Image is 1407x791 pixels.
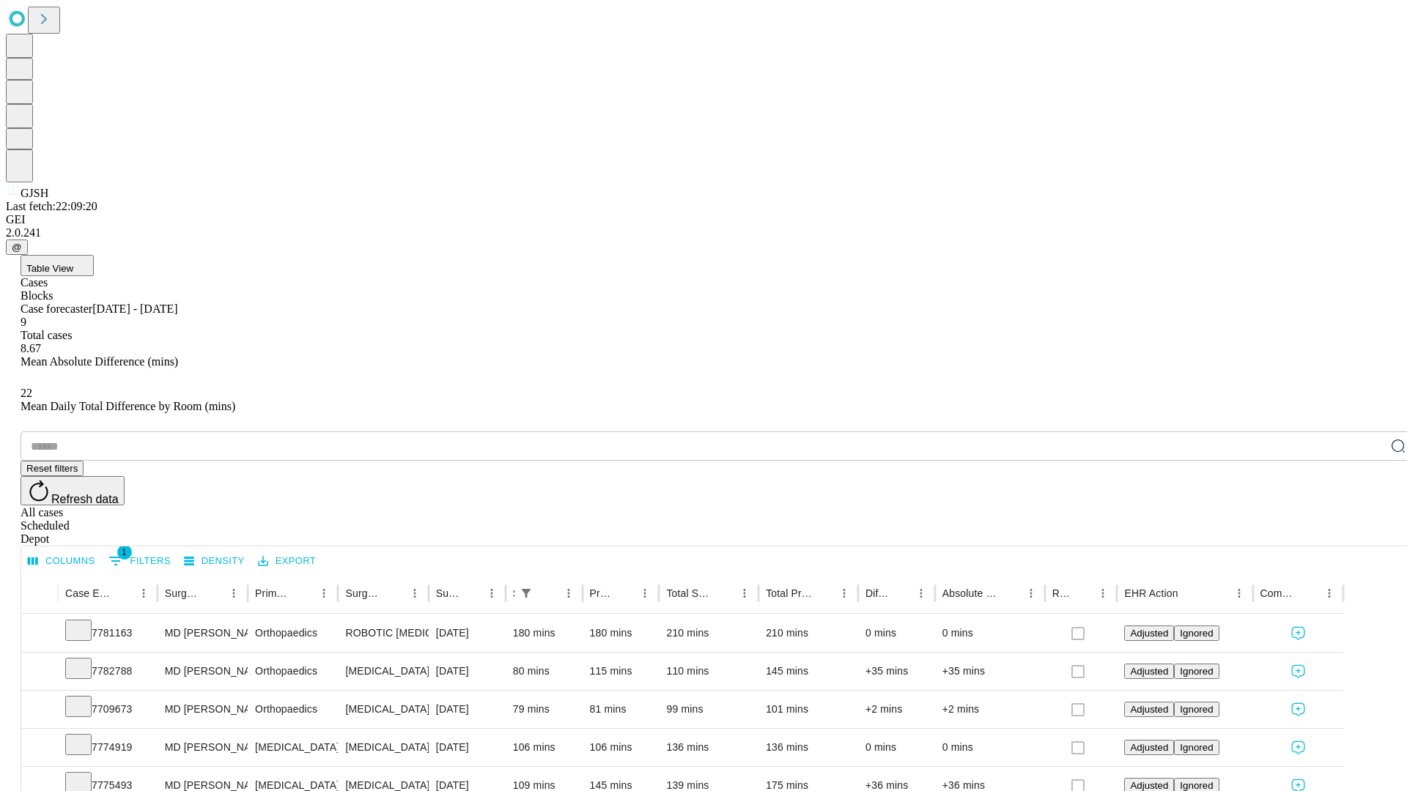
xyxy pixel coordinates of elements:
[92,302,177,315] span: [DATE] - [DATE]
[65,614,150,652] div: 7781163
[345,691,421,728] div: [MEDICAL_DATA] WITH [MEDICAL_DATA] REPAIR
[813,583,834,604] button: Sort
[12,242,22,253] span: @
[1072,583,1093,604] button: Sort
[255,614,330,652] div: Orthopaedics
[345,587,382,599] div: Surgery Name
[1124,702,1174,717] button: Adjusted
[766,614,851,652] div: 210 mins
[1093,583,1113,604] button: Menu
[513,691,575,728] div: 79 mins
[21,355,178,368] span: Mean Absolute Difference (mins)
[1052,587,1071,599] div: Resolved in EHR
[590,691,652,728] div: 81 mins
[345,614,421,652] div: ROBOTIC [MEDICAL_DATA] KNEE TOTAL
[766,587,812,599] div: Total Predicted Duration
[666,614,751,652] div: 210 mins
[165,729,240,766] div: MD [PERSON_NAME] E Md
[21,387,32,399] span: 22
[51,493,119,505] span: Refresh data
[29,735,51,761] button: Expand
[1130,742,1168,753] span: Adjusted
[942,614,1038,652] div: 0 mins
[1130,666,1168,677] span: Adjusted
[1000,583,1021,604] button: Sort
[21,400,235,412] span: Mean Daily Total Difference by Room (mins)
[614,583,635,604] button: Sort
[1174,625,1219,641] button: Ignored
[666,691,751,728] div: 99 mins
[26,463,78,474] span: Reset filters
[117,545,132,560] span: 1
[513,653,575,690] div: 80 mins
[1174,740,1219,755] button: Ignored
[203,583,224,604] button: Sort
[1130,780,1168,791] span: Adjusted
[165,691,240,728] div: MD [PERSON_NAME] [PERSON_NAME] Md
[21,316,26,328] span: 9
[590,729,652,766] div: 106 mins
[436,653,498,690] div: [DATE]
[766,653,851,690] div: 145 mins
[29,659,51,685] button: Expand
[293,583,314,604] button: Sort
[1260,587,1297,599] div: Comments
[666,587,712,599] div: Total Scheduled Duration
[865,614,928,652] div: 0 mins
[113,583,133,604] button: Sort
[516,583,536,604] div: 1 active filter
[1174,664,1219,679] button: Ignored
[1180,780,1213,791] span: Ignored
[165,653,240,690] div: MD [PERSON_NAME] [PERSON_NAME] Md
[942,653,1038,690] div: +35 mins
[666,653,751,690] div: 110 mins
[1180,628,1213,639] span: Ignored
[1021,583,1041,604] button: Menu
[255,587,292,599] div: Primary Service
[21,329,72,341] span: Total cases
[865,729,928,766] div: 0 mins
[436,587,459,599] div: Surgery Date
[436,691,498,728] div: [DATE]
[65,729,150,766] div: 7774919
[635,583,655,604] button: Menu
[911,583,931,604] button: Menu
[481,583,502,604] button: Menu
[21,342,41,354] span: 8.67
[254,550,320,573] button: Export
[666,729,751,766] div: 136 mins
[21,476,125,505] button: Refresh data
[6,226,1401,239] div: 2.0.241
[714,583,734,604] button: Sort
[65,587,111,599] div: Case Epic Id
[865,691,928,728] div: +2 mins
[1130,628,1168,639] span: Adjusted
[516,583,536,604] button: Show filters
[29,621,51,647] button: Expand
[834,583,854,604] button: Menu
[1229,583,1249,604] button: Menu
[1180,583,1200,604] button: Sort
[942,691,1038,728] div: +2 mins
[165,587,202,599] div: Surgeon Name
[21,187,48,199] span: GJSH
[865,587,889,599] div: Difference
[1319,583,1340,604] button: Menu
[1180,704,1213,715] span: Ignored
[734,583,755,604] button: Menu
[345,729,421,766] div: [MEDICAL_DATA]
[538,583,558,604] button: Sort
[513,614,575,652] div: 180 mins
[314,583,334,604] button: Menu
[255,729,330,766] div: [MEDICAL_DATA]
[1130,704,1168,715] span: Adjusted
[165,614,240,652] div: MD [PERSON_NAME] [PERSON_NAME] Md
[1124,587,1178,599] div: EHR Action
[224,583,244,604] button: Menu
[1124,740,1174,755] button: Adjusted
[133,583,154,604] button: Menu
[1180,742,1213,753] span: Ignored
[590,614,652,652] div: 180 mins
[21,461,84,476] button: Reset filters
[6,200,97,212] span: Last fetch: 22:09:20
